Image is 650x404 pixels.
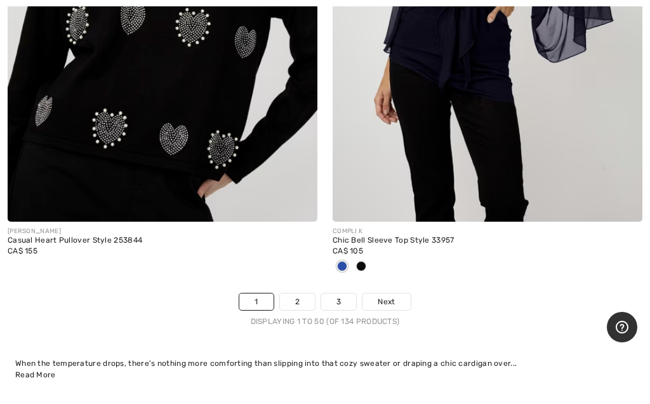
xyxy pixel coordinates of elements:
div: When the temperature drops, there's nothing more comforting than slipping into that cozy sweater ... [15,358,635,369]
span: Read More [15,370,56,379]
a: Next [362,293,410,310]
span: Next [378,296,395,307]
div: [PERSON_NAME] [8,227,317,236]
span: CA$ 155 [8,246,37,255]
iframe: Opens a widget where you can find more information [607,312,637,344]
div: Chic Bell Sleeve Top Style 33957 [333,236,642,245]
a: 1 [239,293,273,310]
span: CA$ 105 [333,246,363,255]
div: Navy [333,257,352,278]
a: 3 [321,293,356,310]
div: Casual Heart Pullover Style 253844 [8,236,317,245]
div: Black [352,257,371,278]
a: 2 [280,293,315,310]
div: COMPLI K [333,227,642,236]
